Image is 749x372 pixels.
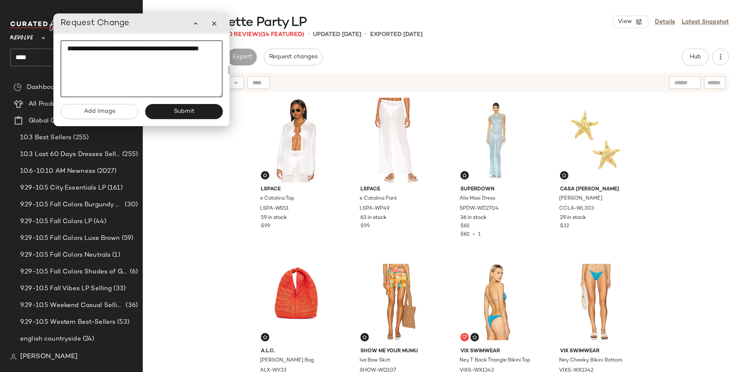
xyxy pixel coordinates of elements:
img: ALX-WY33_V1.jpg [254,260,339,344]
span: Ney Cheeky Bikini Bottom [559,357,623,364]
img: svg%3e [562,173,567,178]
span: 10.3 Best Sellers [20,133,71,143]
a: Latest Snapshot [682,18,729,26]
span: 10.3 Last 60 Days Dresses Selling [20,150,121,159]
span: 59 in stock [261,214,287,222]
img: SHOW-WQ107_V1.jpg [354,260,438,344]
span: (59) [120,234,134,243]
span: (24) [81,334,95,344]
span: e Catalina Top [260,195,294,203]
span: 9.29-10.5 Western Best-Sellers [20,317,116,327]
button: Submit [145,104,223,119]
span: Submit [173,108,194,115]
span: 36 in stock [460,214,486,222]
img: VIXS-WX1343_V1.jpg [454,260,538,344]
span: 9.29-10.5 Fall Colors Neutrals [20,250,110,260]
span: (14 Featured) [260,31,304,38]
span: Alix Maxi Dress [460,195,495,203]
span: (53) [116,317,129,327]
span: Vix Swimwear [460,348,531,355]
span: 9.29-10.5 Fall Colors Luxe Brown [20,234,120,243]
span: 63 in stock [360,214,386,222]
span: superdown [460,186,531,193]
button: Hub [682,49,709,65]
span: Dashboard [27,83,60,92]
img: svg%3e [263,335,268,340]
span: • [470,232,478,237]
span: $99 [360,223,370,230]
img: svg%3e [472,335,477,340]
span: (255) [121,150,138,159]
img: VIXS-WX1342_V1.jpg [553,260,638,344]
span: Request changes [269,54,318,60]
p: Exported [DATE] [370,30,423,39]
button: View [613,16,648,28]
span: 9.29-10.5 Fall Colors Shades of Green [20,267,128,277]
span: LSPA-WS51 [260,205,289,213]
span: SPDW-WD2704 [460,205,499,213]
span: (23 Need Review) [206,31,260,38]
span: $99 [261,223,270,230]
span: english countryside [20,334,81,344]
img: svg%3e [362,335,367,340]
span: 10.6-10.10 AM Newness [20,166,95,176]
span: [PERSON_NAME] Bag [260,357,314,364]
img: LSPA-WS51_V1.jpg [254,98,339,182]
span: LSPA-WP49 [360,205,389,213]
span: (255) [71,133,89,143]
span: (1) [110,250,120,260]
span: (6) [128,267,138,277]
span: View [618,18,632,25]
img: CCLA-WL303_V1.jpg [553,98,638,182]
span: $32 [560,223,569,230]
span: • [307,29,310,39]
span: 1 [478,232,481,237]
span: [PERSON_NAME] [559,195,602,203]
span: (33) [112,284,126,294]
span: e Catalina Pant [360,195,397,203]
span: CCLA-WL303 [559,205,594,213]
span: $82 [460,223,470,230]
span: (161) [106,183,123,193]
span: LSPACE [360,186,431,193]
img: svg%3e [13,83,22,91]
span: Bachelorette Party LP [175,14,307,31]
a: Details [655,18,675,26]
img: svg%3e [10,354,17,360]
div: Products [163,30,304,39]
span: Ney T Back Triangle Bikini Top [460,357,530,364]
span: 9.29-10.5 Fall Vibes LP Selling [20,284,112,294]
span: $82 [460,232,470,237]
span: (36) [124,301,138,310]
button: Request changes [264,49,323,65]
span: 9.29-10.5 Weekend Casual Selling [20,301,124,310]
img: SPDW-WD2704_V1.jpg [454,98,538,182]
span: Casa [PERSON_NAME] [560,186,631,193]
span: 9.29-10.5 City Essentials LP [20,183,106,193]
span: Revolve [10,29,33,44]
span: (2027) [95,166,116,176]
span: LSPACE [261,186,332,193]
span: All Products [29,99,66,109]
span: 29 in stock [560,214,586,222]
span: Vix Swimwear [560,348,631,355]
span: • [365,29,367,39]
span: 9.29-10.5 Fall Colors Burgundy & Mauve [20,200,123,210]
span: Iva Bow Skirt [360,357,390,364]
img: cfy_white_logo.C9jOOHJF.svg [10,19,81,31]
img: svg%3e [462,335,467,340]
span: (44) [92,217,106,226]
span: A.L.C. [261,348,332,355]
span: Global Clipboards [29,116,84,126]
span: Hub [689,54,701,60]
span: 9.29-10.5 Fall Colors LP [20,217,92,226]
span: [PERSON_NAME] [20,352,78,362]
p: updated [DATE] [313,30,361,39]
img: LSPA-WP49_V1.jpg [354,98,438,182]
span: (30) [123,200,138,210]
span: Show Me Your Mumu [360,348,431,355]
img: svg%3e [263,173,268,178]
img: svg%3e [462,173,467,178]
